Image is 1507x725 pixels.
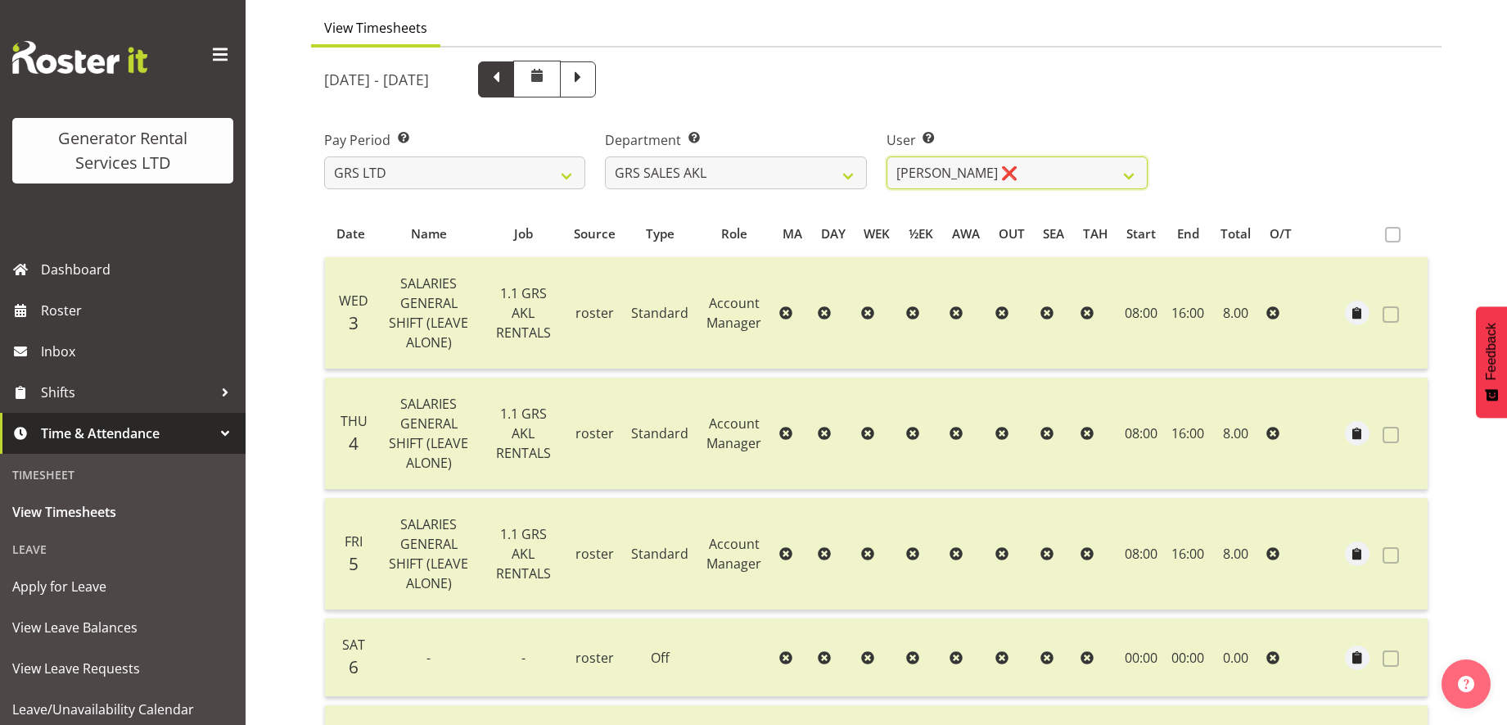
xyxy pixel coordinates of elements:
[706,535,761,573] span: Account Manager
[1117,619,1166,697] td: 00:00
[706,415,761,452] span: Account Manager
[12,615,233,640] span: View Leave Balances
[575,304,614,322] span: roster
[389,515,468,592] span: SALARIES GENERAL SHIFT (LEAVE ALONE)
[496,284,551,342] span: 1.1 GRS AKL RENTALS
[1165,378,1211,490] td: 16:00
[821,224,846,243] div: DAY
[625,498,695,610] td: Standard
[1476,306,1507,418] button: Feedback - Show survey
[1211,619,1260,697] td: 0.00
[324,70,429,88] h5: [DATE] - [DATE]
[41,339,237,364] span: Inbox
[575,649,614,667] span: roster
[389,395,468,472] span: SALARIES GENERAL SHIFT (LEAVE ALONE)
[4,458,241,492] div: Timesheet
[1270,224,1292,243] div: O/T
[887,130,1148,150] label: User
[12,656,233,681] span: View Leave Requests
[625,378,695,490] td: Standard
[605,130,866,150] label: Department
[12,697,233,722] span: Leave/Unavailability Calendar
[29,126,217,175] div: Generator Rental Services LTD
[1083,224,1108,243] div: TAH
[41,257,237,282] span: Dashboard
[625,619,695,697] td: Off
[349,655,359,678] span: 6
[491,224,555,243] div: Job
[1117,257,1166,369] td: 08:00
[385,224,472,243] div: Name
[41,421,213,446] span: Time & Attendance
[339,292,368,310] span: Wed
[952,224,980,243] div: AWA
[496,525,551,582] span: 1.1 GRS AKL RENTALS
[349,432,359,455] span: 4
[574,224,616,243] div: Source
[41,298,237,323] span: Roster
[625,257,695,369] td: Standard
[389,274,468,351] span: SALARIES GENERAL SHIFT (LEAVE ALONE)
[575,545,614,563] span: roster
[4,566,241,607] a: Apply for Leave
[12,574,233,599] span: Apply for Leave
[1484,323,1499,380] span: Feedback
[783,224,802,243] div: MA
[575,424,614,442] span: roster
[1211,498,1260,610] td: 8.00
[706,294,761,332] span: Account Manager
[704,224,764,243] div: Role
[1211,257,1260,369] td: 8.00
[1165,498,1211,610] td: 16:00
[1117,498,1166,610] td: 08:00
[1126,224,1156,243] div: Start
[341,412,368,430] span: Thu
[349,311,359,334] span: 3
[1175,224,1202,243] div: End
[334,224,366,243] div: Date
[1043,224,1064,243] div: SEA
[12,500,233,524] span: View Timesheets
[345,532,363,551] span: Fri
[324,18,427,38] span: View Timesheets
[4,648,241,689] a: View Leave Requests
[496,405,551,462] span: 1.1 GRS AKL RENTALS
[1220,224,1251,243] div: Total
[4,607,241,648] a: View Leave Balances
[4,532,241,566] div: Leave
[1117,378,1166,490] td: 08:00
[342,636,365,654] span: Sat
[864,224,890,243] div: WEK
[4,492,241,532] a: View Timesheets
[41,380,213,405] span: Shifts
[426,649,431,667] span: -
[634,224,685,243] div: Type
[1458,676,1474,692] img: help-xxl-2.png
[909,224,933,243] div: ½EK
[324,130,585,150] label: Pay Period
[12,41,147,74] img: Rosterit website logo
[1211,378,1260,490] td: 8.00
[1165,619,1211,697] td: 00:00
[1165,257,1211,369] td: 16:00
[999,224,1025,243] div: OUT
[349,552,359,575] span: 5
[521,649,526,667] span: -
